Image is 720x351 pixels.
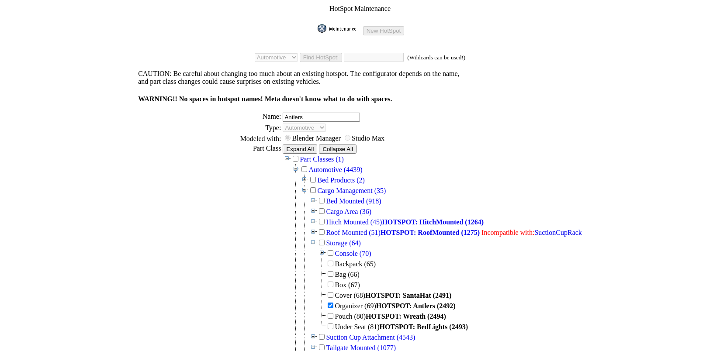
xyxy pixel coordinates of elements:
a: Automotive (4439) [308,166,362,173]
span: Organizer (69) [335,302,455,310]
span: Backpack (65) [335,260,376,268]
a: Storage (64) [326,239,361,247]
small: (Wildcards can be used!) [407,54,465,61]
img: Collapse Cargo Management (35) [300,185,308,194]
span: Under Seat (81) [335,323,468,330]
a: Bed Mounted (918) [326,197,381,205]
b: WARNING!! No spaces in hotspot names! Meta doesn't know what to do with spaces. [138,95,392,103]
img: Expand Bed Mounted (918) [309,196,317,204]
span: Bag (66) [335,271,359,278]
input: Collapse All [319,145,357,154]
a: Suction Cup Attachment (4543) [326,334,415,341]
a: Hitch Mounted (45)HOTSPOT: HitchMounted (1264) [326,218,484,226]
img: Expand Bed Products (2) [300,175,308,183]
span: Box (67) [335,281,360,289]
b: HOTSPOT: BedLights (2493) [380,323,468,330]
td: Name: [138,112,281,122]
img: Expand Hitch Mounted (45) <b>HOTSPOT: HitchMounted (1264)</b> [309,217,317,225]
img: Collapse Storage (64) [309,237,317,246]
: Roof Mounted (51)HOTSPOT: RoofMounted (1275) Incompatible with:SuctionCupRack [326,229,582,236]
label: Studio Max [352,134,384,142]
a: Cargo Area (36) [326,208,371,215]
input: Find HotSpot: [300,53,343,62]
td: Modeled with: [138,133,281,143]
span: Pouch (80) [335,313,446,320]
label: Blender Manager [292,134,341,142]
b: HOTSPOT: Wreath (2494) [366,313,446,320]
span: Cover (68) [335,292,451,299]
a: Bed Products (2) [317,176,364,184]
td: HotSpot Maintenance [138,4,582,13]
img: Expand Roof Mounted (51) <b>HOTSPOT: RoofMounted (1275)</b> <font color="red">Incompatible with:<... [309,227,317,236]
td: Type: [138,123,281,132]
img: Expand Cargo Area (36) [309,206,317,215]
font: Incompatible with: [481,229,534,236]
input: Expand All [283,145,317,154]
img: Expand Suction Cup Attachment (4543) [309,332,317,341]
img: Expand Console (70) [318,248,326,257]
img: Collapse Part Classes (1) [283,154,291,162]
b: HOTSPOT: HitchMounted (1264) [382,218,484,226]
b: HOTSPOT: Antlers (2492) [376,302,456,310]
input: New HotSpot [363,26,405,35]
a: Console (70) [335,250,371,257]
b: HOTSPOT: RoofMounted (1275) [381,229,480,236]
img: Expand Tailgate Mounted (1077) [309,342,317,351]
img: maint.gif [318,24,361,33]
b: HOTSPOT: SantaHat (2491) [365,292,451,299]
td: CAUTION: Be careful about changing too much about an existing hotspot. The configurator depends o... [138,69,582,94]
img: Collapse Automotive (4439) [291,164,300,173]
a: Part Classes (1) [300,155,343,163]
a: Cargo Management (35) [317,187,386,194]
